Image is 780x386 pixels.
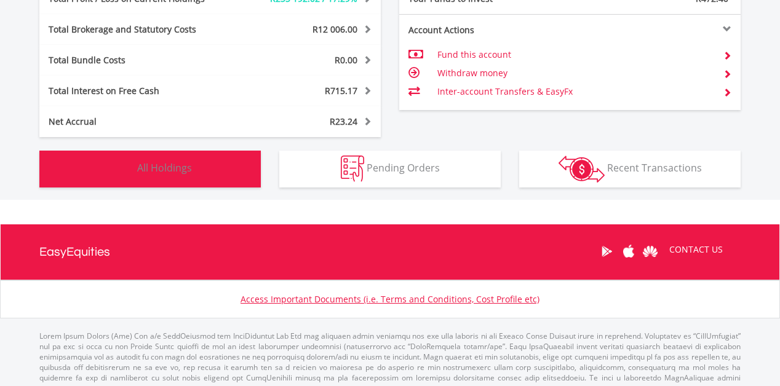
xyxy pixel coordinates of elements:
[241,293,539,305] a: Access Important Documents (i.e. Terms and Conditions, Cost Profile etc)
[341,156,364,182] img: pending_instructions-wht.png
[519,151,741,187] button: Recent Transactions
[618,232,639,270] a: Apple
[399,24,570,36] div: Account Actions
[279,151,501,187] button: Pending Orders
[596,232,618,270] a: Google Play
[437,45,714,64] td: Fund this account
[437,64,714,82] td: Withdraw money
[39,85,239,97] div: Total Interest on Free Cash
[607,161,702,175] span: Recent Transactions
[661,232,731,267] a: CONTACT US
[559,156,605,183] img: transactions-zar-wht.png
[137,161,192,175] span: All Holdings
[437,82,714,101] td: Inter-account Transfers & EasyFx
[39,23,239,36] div: Total Brokerage and Statutory Costs
[639,232,661,270] a: Huawei
[39,151,261,187] button: All Holdings
[312,23,357,35] span: R12 006.00
[325,85,357,96] span: R715.17
[108,156,135,182] img: holdings-wht.png
[39,224,110,280] a: EasyEquities
[330,116,357,127] span: R23.24
[335,54,357,66] span: R0.00
[39,116,239,128] div: Net Accrual
[39,54,239,66] div: Total Bundle Costs
[367,161,440,175] span: Pending Orders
